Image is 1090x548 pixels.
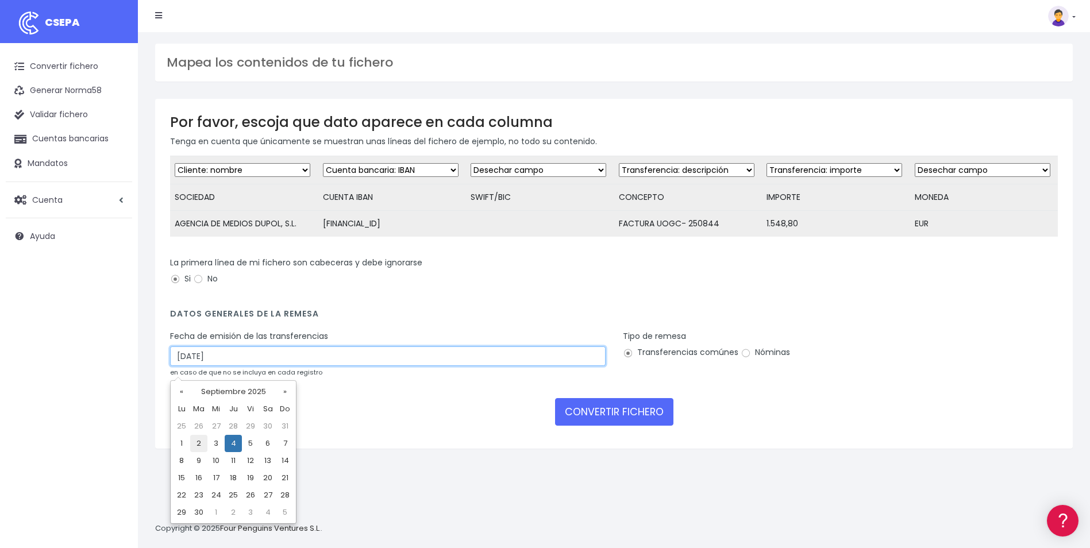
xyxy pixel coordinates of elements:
h3: Mapea los contenidos de tu fichero [167,55,1061,70]
td: 5 [276,504,294,521]
td: 20 [259,469,276,487]
span: Ayuda [30,230,55,242]
a: Cuentas bancarias [6,127,132,151]
td: 3 [207,435,225,452]
a: Four Penguins Ventures S.L. [220,523,321,534]
th: Sa [259,400,276,418]
a: Mandatos [6,152,132,176]
a: Cuenta [6,188,132,212]
td: 11 [225,452,242,469]
td: 28 [225,418,242,435]
td: 30 [190,504,207,521]
td: 16 [190,469,207,487]
td: 17 [207,469,225,487]
label: Si [170,273,191,285]
label: Fecha de emisión de las transferencias [170,330,328,342]
td: 29 [173,504,190,521]
small: en caso de que no se incluya en cada registro [170,368,322,377]
td: 9 [190,452,207,469]
td: 1 [173,435,190,452]
th: Lu [173,400,190,418]
td: IMPORTE [762,184,910,211]
a: General [11,246,218,264]
td: 25 [173,418,190,435]
td: 30 [259,418,276,435]
td: EUR [910,211,1058,237]
th: Vi [242,400,259,418]
a: Problemas habituales [11,163,218,181]
td: 1.548,80 [762,211,910,237]
div: Programadores [11,276,218,287]
td: 27 [259,487,276,504]
td: 26 [242,487,259,504]
td: 25 [225,487,242,504]
a: Formatos [11,145,218,163]
td: FACTURA UOGC- 250844 [614,211,762,237]
label: Transferencias comúnes [623,346,738,358]
td: 29 [242,418,259,435]
td: AGENCIA DE MEDIOS DUPOL, S.L. [170,211,318,237]
td: MONEDA [910,184,1058,211]
td: 12 [242,452,259,469]
th: Mi [207,400,225,418]
td: 15 [173,469,190,487]
td: 27 [207,418,225,435]
div: Convertir ficheros [11,127,218,138]
div: Facturación [11,228,218,239]
th: Ma [190,400,207,418]
td: 3 [242,504,259,521]
label: Nóminas [741,346,790,358]
td: 21 [276,469,294,487]
td: 2 [190,435,207,452]
td: 22 [173,487,190,504]
td: 19 [242,469,259,487]
a: Ayuda [6,224,132,248]
h4: Datos generales de la remesa [170,309,1058,325]
span: Cuenta [32,194,63,205]
td: [FINANCIAL_ID] [318,211,467,237]
th: Do [276,400,294,418]
td: 31 [276,418,294,435]
td: 13 [259,452,276,469]
div: Información general [11,80,218,91]
a: Validar fichero [6,103,132,127]
th: » [276,383,294,400]
a: Información general [11,98,218,115]
td: 1 [207,504,225,521]
td: 4 [225,435,242,452]
a: Convertir fichero [6,55,132,79]
td: CUENTA IBAN [318,184,467,211]
td: 24 [207,487,225,504]
p: Copyright © 2025 . [155,523,322,535]
button: Contáctanos [11,307,218,327]
td: 28 [276,487,294,504]
a: Generar Norma58 [6,79,132,103]
td: 8 [173,452,190,469]
th: Ju [225,400,242,418]
td: 10 [207,452,225,469]
img: profile [1048,6,1069,26]
td: 2 [225,504,242,521]
span: CSEPA [45,15,80,29]
a: API [11,294,218,311]
a: POWERED BY ENCHANT [158,331,221,342]
td: 5 [242,435,259,452]
td: CONCEPTO [614,184,762,211]
h3: Por favor, escoja que dato aparece en cada columna [170,114,1058,130]
p: Tenga en cuenta que únicamente se muestran unas líneas del fichero de ejemplo, no todo su contenido. [170,135,1058,148]
td: SOCIEDAD [170,184,318,211]
td: 7 [276,435,294,452]
a: Videotutoriales [11,181,218,199]
label: La primera línea de mi fichero son cabeceras y debe ignorarse [170,257,422,269]
label: Tipo de remesa [623,330,686,342]
td: 4 [259,504,276,521]
td: 14 [276,452,294,469]
button: CONVERTIR FICHERO [555,398,673,426]
a: Perfiles de empresas [11,199,218,217]
td: SWIFT/BIC [466,184,614,211]
td: 6 [259,435,276,452]
td: 18 [225,469,242,487]
th: « [173,383,190,400]
td: 23 [190,487,207,504]
label: No [193,273,218,285]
